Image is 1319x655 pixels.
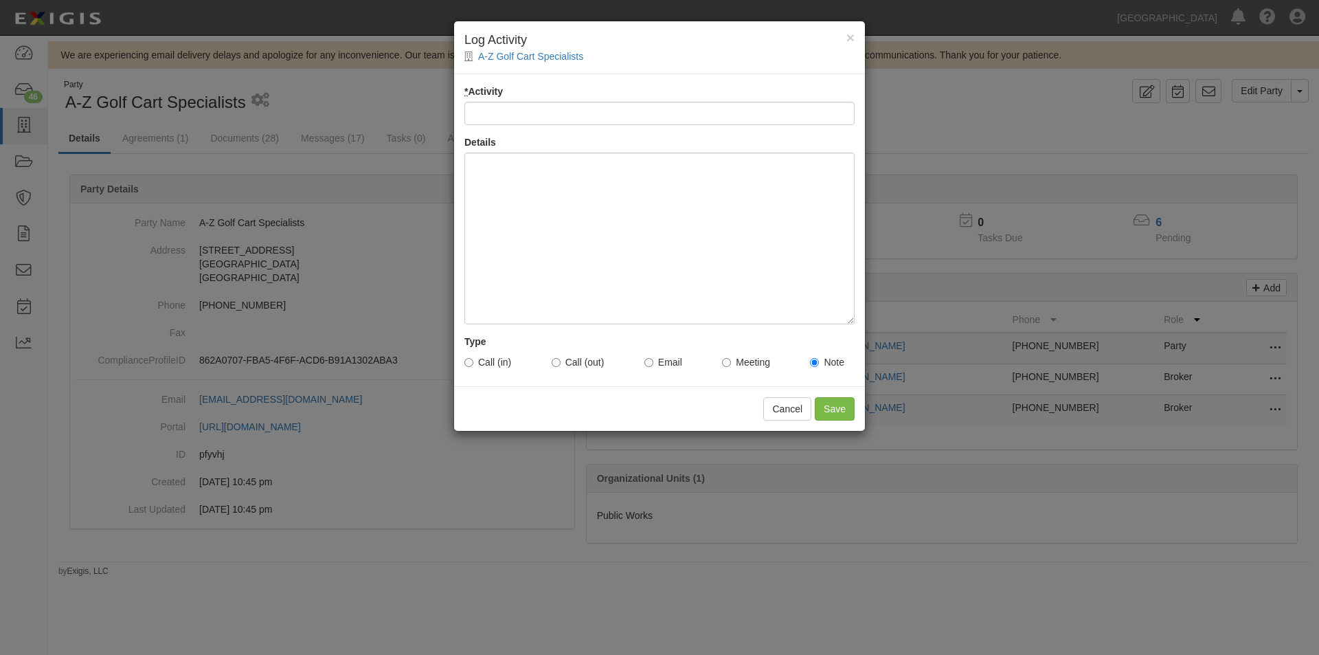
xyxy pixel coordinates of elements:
[722,358,731,367] input: Meeting
[464,355,511,369] label: Call (in)
[464,335,486,348] label: Type
[644,355,682,369] label: Email
[810,358,819,367] input: Note
[464,32,855,49] h4: Log Activity
[464,86,468,97] abbr: required
[763,397,811,421] button: Cancel
[810,355,844,369] label: Note
[815,397,855,421] input: Save
[478,51,583,62] a: A-Z Golf Cart Specialists
[644,358,653,367] input: Email
[846,30,855,45] span: ×
[846,30,855,45] button: Close
[464,135,496,149] label: Details
[722,355,770,369] label: Meeting
[552,355,605,369] label: Call (out)
[464,85,503,98] label: Activity
[552,358,561,367] input: Call (out)
[464,358,473,367] input: Call (in)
